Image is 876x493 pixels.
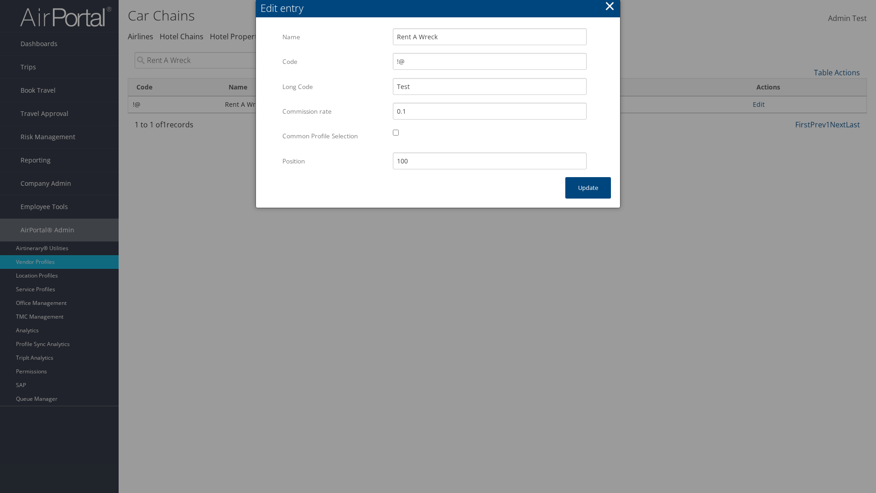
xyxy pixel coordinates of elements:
[282,53,386,70] label: Code
[282,103,386,120] label: Commission rate
[261,1,620,15] div: Edit entry
[565,177,611,199] button: Update
[282,78,386,95] label: Long Code
[282,127,386,145] label: Common Profile Selection
[282,152,386,170] label: Position
[282,28,386,46] label: Name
